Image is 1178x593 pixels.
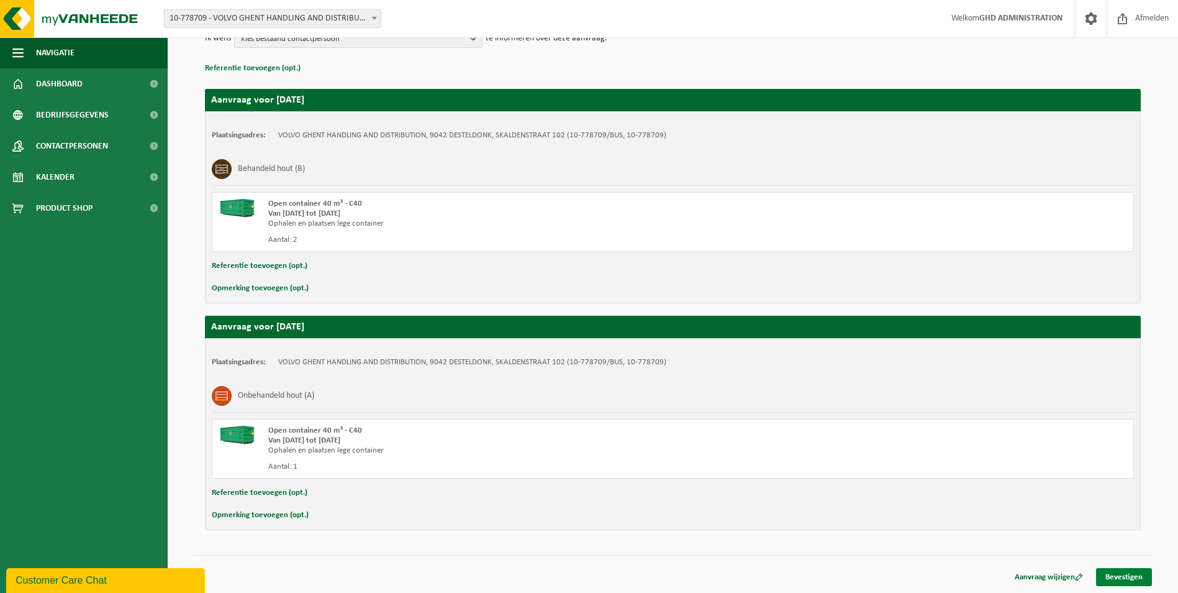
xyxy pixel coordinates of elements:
[268,200,362,208] span: Open container 40 m³ - C40
[268,219,723,229] div: Ophalen en plaatsen lege container
[212,358,266,366] strong: Plaatsingsadres:
[268,426,362,434] span: Open container 40 m³ - C40
[268,436,340,444] strong: Van [DATE] tot [DATE]
[6,566,207,593] iframe: chat widget
[268,446,723,456] div: Ophalen en plaatsen lege container
[212,280,309,296] button: Opmerking toevoegen (opt.)
[979,14,1062,23] strong: GHD ADMINISTRATION
[36,37,75,68] span: Navigatie
[36,162,75,193] span: Kalender
[164,9,381,28] span: 10-778709 - VOLVO GHENT HANDLING AND DISTRIBUTION - DESTELDONK
[205,29,231,48] p: Ik wens
[268,235,723,245] div: Aantal: 2
[486,29,607,48] p: te informeren over deze aanvraag.
[268,209,340,218] strong: Van [DATE] tot [DATE]
[219,426,256,444] img: HK-XC-40-GN-00.png
[36,131,108,162] span: Contactpersonen
[241,30,466,48] span: Kies bestaand contactpersoon
[219,199,256,218] img: HK-XC-40-GN-00.png
[234,29,483,48] button: Kies bestaand contactpersoon
[1005,568,1092,586] a: Aanvraag wijzigen
[36,68,83,99] span: Dashboard
[278,131,666,140] td: VOLVO GHENT HANDLING AND DISTRIBUTION, 9042 DESTELDONK, SKALDENSTRAAT 102 (10-778709/BUS, 10-778709)
[36,193,93,224] span: Product Shop
[238,159,305,179] h3: Behandeld hout (B)
[1096,568,1152,586] a: Bevestigen
[212,507,309,523] button: Opmerking toevoegen (opt.)
[212,131,266,139] strong: Plaatsingsadres:
[205,60,301,76] button: Referentie toevoegen (opt.)
[278,357,666,367] td: VOLVO GHENT HANDLING AND DISTRIBUTION, 9042 DESTELDONK, SKALDENSTRAAT 102 (10-778709/BUS, 10-778709)
[165,10,381,27] span: 10-778709 - VOLVO GHENT HANDLING AND DISTRIBUTION - DESTELDONK
[268,462,723,472] div: Aantal: 1
[211,95,304,105] strong: Aanvraag voor [DATE]
[211,322,304,332] strong: Aanvraag voor [DATE]
[212,485,307,501] button: Referentie toevoegen (opt.)
[238,386,314,406] h3: Onbehandeld hout (A)
[212,258,307,274] button: Referentie toevoegen (opt.)
[36,99,109,131] span: Bedrijfsgegevens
